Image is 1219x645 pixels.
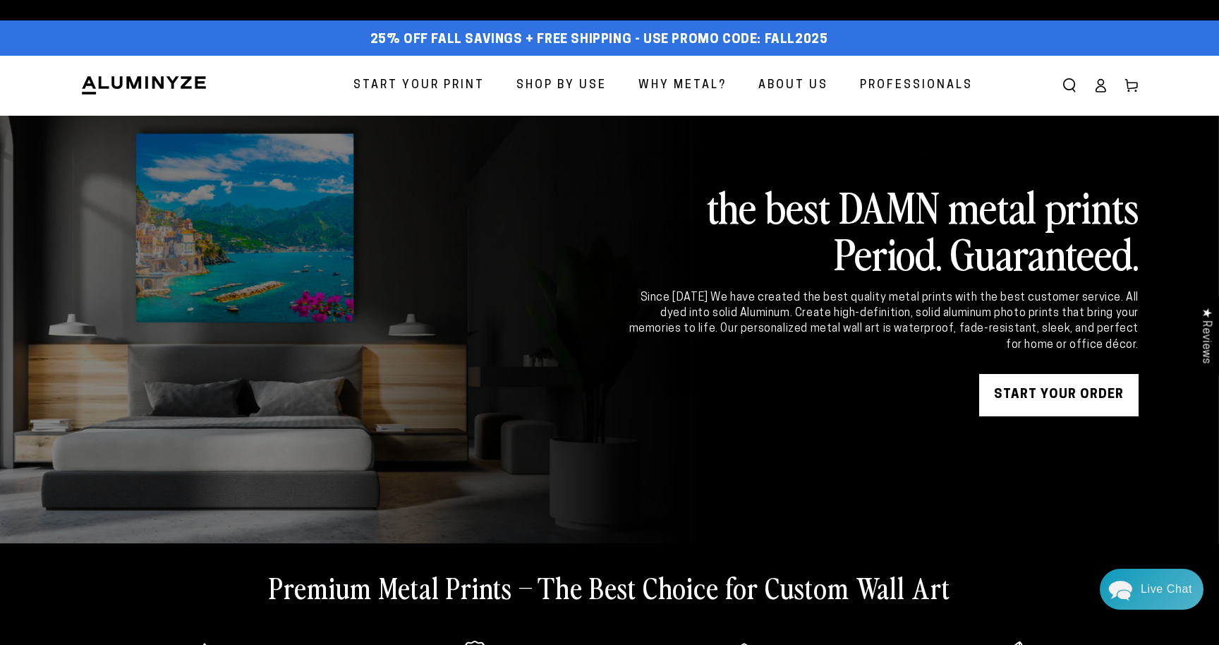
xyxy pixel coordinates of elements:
summary: Search our site [1054,70,1085,101]
span: About Us [758,76,828,96]
div: Contact Us Directly [1141,569,1192,610]
a: Professionals [849,67,983,104]
div: Since [DATE] We have created the best quality metal prints with the best customer service. All dy... [626,290,1139,354]
h2: Premium Metal Prints – The Best Choice for Custom Wall Art [269,569,950,605]
a: START YOUR Order [979,374,1139,416]
div: Chat widget toggle [1100,569,1203,610]
span: Start Your Print [353,76,485,96]
span: 25% off FALL Savings + Free Shipping - Use Promo Code: FALL2025 [370,32,828,48]
h2: the best DAMN metal prints Period. Guaranteed. [626,183,1139,276]
a: Why Metal? [628,67,737,104]
a: About Us [748,67,839,104]
span: Shop By Use [516,76,607,96]
div: Click to open Judge.me floating reviews tab [1192,296,1219,375]
a: Shop By Use [506,67,617,104]
a: Start Your Print [343,67,495,104]
span: Why Metal? [638,76,727,96]
span: Professionals [860,76,973,96]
